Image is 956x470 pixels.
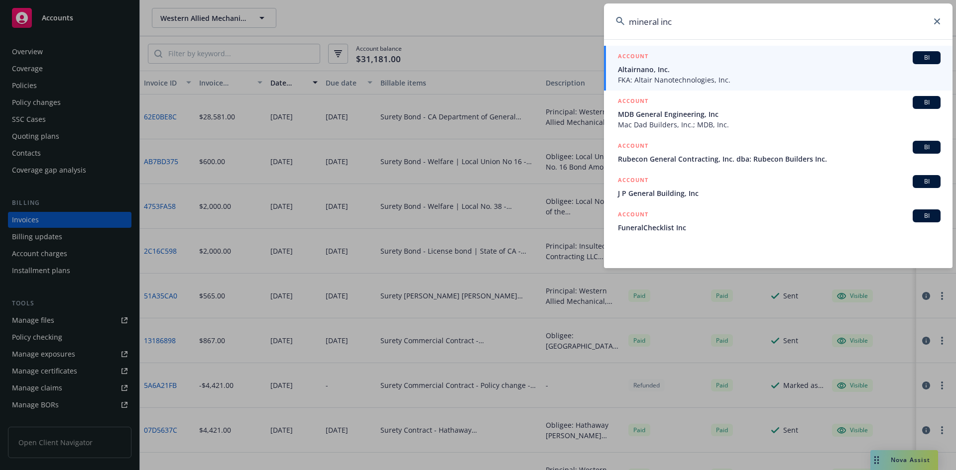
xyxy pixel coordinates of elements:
[917,211,937,220] span: BI
[618,188,941,198] span: J P General Building, Inc
[917,143,937,152] span: BI
[917,98,937,107] span: BI
[618,154,941,164] span: Rubecon General Contracting, Inc. dba: Rubecon Builders Inc.
[917,177,937,186] span: BI
[604,170,953,204] a: ACCOUNTBIJ P General Building, Inc
[618,75,941,85] span: FKA: Altair Nanotechnologies, Inc.
[618,109,941,119] span: MDB General Engineering, Inc
[604,3,953,39] input: Search...
[618,222,941,233] span: FuneralChecklist Inc
[618,175,648,187] h5: ACCOUNT
[618,209,648,221] h5: ACCOUNT
[618,141,648,153] h5: ACCOUNT
[618,119,941,130] span: Mac Dad Builders, Inc.; MDB, Inc.
[604,91,953,135] a: ACCOUNTBIMDB General Engineering, IncMac Dad Builders, Inc.; MDB, Inc.
[604,135,953,170] a: ACCOUNTBIRubecon General Contracting, Inc. dba: Rubecon Builders Inc.
[604,204,953,238] a: ACCOUNTBIFuneralChecklist Inc
[604,46,953,91] a: ACCOUNTBIAltairnano, Inc.FKA: Altair Nanotechnologies, Inc.
[618,51,648,63] h5: ACCOUNT
[917,53,937,62] span: BI
[618,64,941,75] span: Altairnano, Inc.
[618,96,648,108] h5: ACCOUNT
